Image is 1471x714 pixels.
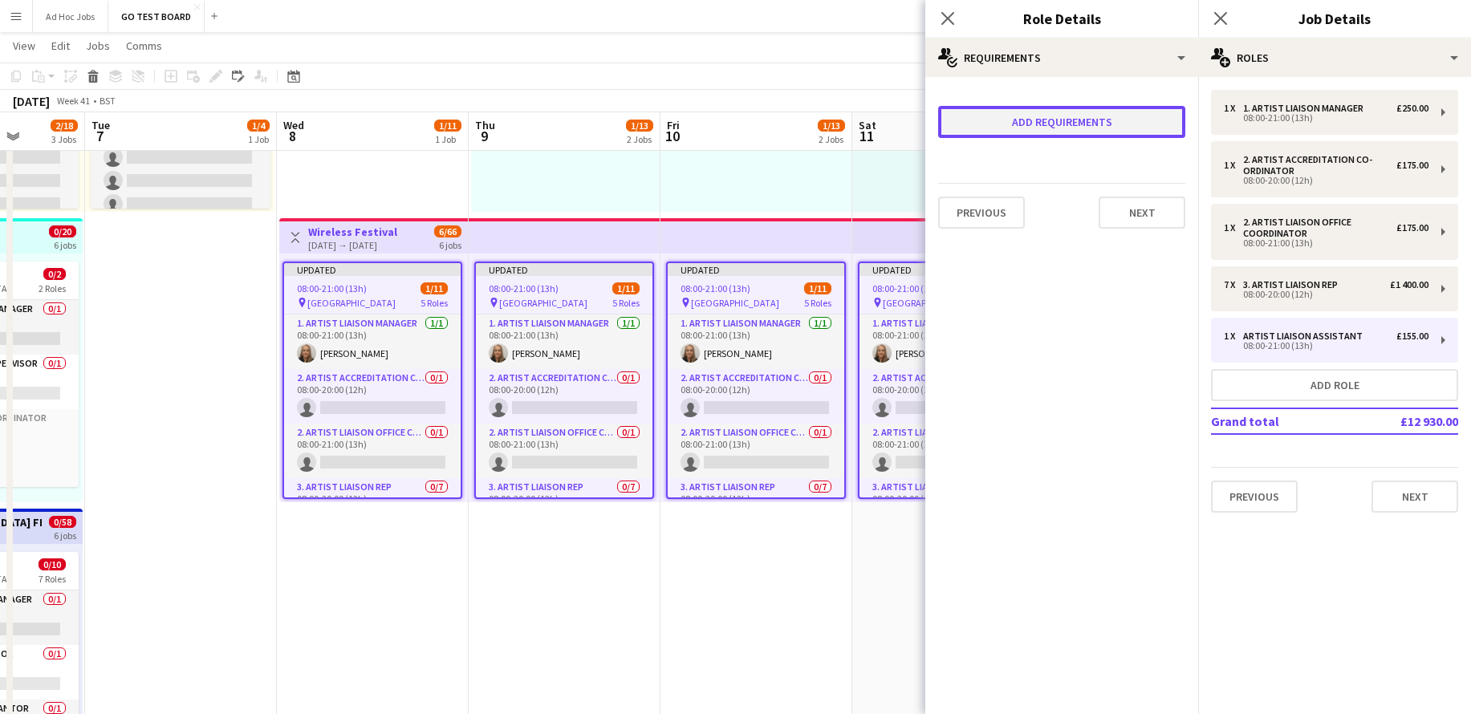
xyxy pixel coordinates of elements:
[6,35,42,56] a: View
[108,1,205,32] button: GO TEST BOARD
[1224,222,1243,233] div: 1 x
[79,35,116,56] a: Jobs
[883,297,971,309] span: [GEOGRAPHIC_DATA]
[281,127,304,145] span: 8
[307,297,396,309] span: [GEOGRAPHIC_DATA]
[1224,103,1243,114] div: 1 x
[612,282,640,294] span: 1/11
[668,424,844,478] app-card-role: 2. Artist Liaison Office Coordinator0/108:00-21:00 (13h)
[681,282,750,294] span: 08:00-21:00 (13h)
[1224,279,1243,290] div: 7 x
[89,127,110,145] span: 7
[284,369,461,424] app-card-role: 2. Artist Accreditation Co-ordinator0/108:00-20:00 (12h)
[86,39,110,53] span: Jobs
[54,237,76,251] div: 6 jobs
[13,93,50,109] div: [DATE]
[283,118,304,132] span: Wed
[476,263,652,276] div: Updated
[473,127,495,145] span: 9
[39,558,66,570] span: 0/10
[1224,290,1428,298] div: 08:00-20:00 (12h)
[626,120,653,132] span: 1/13
[612,297,640,309] span: 5 Roles
[1243,331,1369,342] div: Artist Liaison Assistant
[308,225,397,239] h3: Wireless Festival
[627,133,652,145] div: 2 Jobs
[858,262,1038,499] app-job-card: Updated08:00-21:00 (13h)1/11 [GEOGRAPHIC_DATA]5 Roles1. Artist Liaison Manager1/108:00-21:00 (13h...
[489,282,559,294] span: 08:00-21:00 (13h)
[664,127,680,145] span: 10
[476,314,652,369] app-card-role: 1. Artist Liaison Manager1/108:00-21:00 (13h)[PERSON_NAME]
[120,35,169,56] a: Comms
[284,478,461,672] app-card-role: 3. Artist Liaison Rep0/708:00-20:00 (12h)
[51,120,78,132] span: 2/18
[439,237,461,251] div: 6 jobs
[100,95,116,107] div: BST
[53,95,93,107] span: Week 41
[859,478,1036,672] app-card-role: 3. Artist Liaison Rep0/708:00-20:00 (12h)
[126,39,162,53] span: Comms
[1243,279,1344,290] div: 3. Artist Liaison Rep
[859,424,1036,478] app-card-role: 2. Artist Liaison Office Coordinator0/108:00-21:00 (13h)
[872,282,942,294] span: 08:00-21:00 (13h)
[91,119,270,220] app-card-role: 2. Accreditation Co-ordinator0/308:00-20:00 (12h)
[475,118,495,132] span: Thu
[1198,39,1471,77] div: Roles
[666,262,846,499] app-job-card: Updated08:00-21:00 (13h)1/11 [GEOGRAPHIC_DATA]5 Roles1. Artist Liaison Manager1/108:00-21:00 (13h...
[284,263,461,276] div: Updated
[51,39,70,53] span: Edit
[1198,8,1471,29] h3: Job Details
[668,369,844,424] app-card-role: 2. Artist Accreditation Co-ordinator0/108:00-20:00 (12h)
[49,516,76,528] span: 0/58
[859,263,1036,276] div: Updated
[247,120,270,132] span: 1/4
[1396,331,1428,342] div: £155.00
[297,282,367,294] span: 08:00-21:00 (13h)
[925,8,1198,29] h3: Role Details
[1224,342,1428,350] div: 08:00-21:00 (13h)
[938,106,1185,138] button: Add requirements
[1224,239,1428,247] div: 08:00-21:00 (13h)
[474,262,654,499] app-job-card: Updated08:00-21:00 (13h)1/11 [GEOGRAPHIC_DATA]5 Roles1. Artist Liaison Manager1/108:00-21:00 (13h...
[691,297,779,309] span: [GEOGRAPHIC_DATA]
[1390,279,1428,290] div: £1 400.00
[667,118,680,132] span: Fri
[476,478,652,672] app-card-role: 3. Artist Liaison Rep0/708:00-20:00 (12h)
[499,297,587,309] span: [GEOGRAPHIC_DATA]
[1224,160,1243,171] div: 1 x
[1211,481,1298,513] button: Previous
[668,478,844,672] app-card-role: 3. Artist Liaison Rep0/708:00-20:00 (12h)
[859,369,1036,424] app-card-role: 2. Artist Accreditation Co-ordinator0/108:00-20:00 (12h)
[1396,103,1428,114] div: £250.00
[49,225,76,237] span: 0/20
[45,35,76,56] a: Edit
[818,120,845,132] span: 1/13
[1211,369,1458,401] button: Add role
[859,118,876,132] span: Sat
[282,262,462,499] app-job-card: Updated08:00-21:00 (13h)1/11 [GEOGRAPHIC_DATA]5 Roles1. Artist Liaison Manager1/108:00-21:00 (13h...
[13,39,35,53] span: View
[856,127,876,145] span: 11
[476,424,652,478] app-card-role: 2. Artist Liaison Office Coordinator0/108:00-21:00 (13h)
[421,297,448,309] span: 5 Roles
[1224,331,1243,342] div: 1 x
[1396,222,1428,233] div: £175.00
[1099,197,1185,229] button: Next
[668,263,844,276] div: Updated
[938,197,1025,229] button: Previous
[1243,217,1396,239] div: 2. Artist Liaison Office Coordinator
[1371,481,1458,513] button: Next
[804,297,831,309] span: 5 Roles
[925,39,1198,77] div: Requirements
[43,268,66,280] span: 0/2
[1224,176,1428,185] div: 08:00-20:00 (12h)
[54,528,76,542] div: 6 jobs
[859,314,1036,369] app-card-role: 1. Artist Liaison Manager1/108:00-21:00 (13h)[PERSON_NAME]
[308,239,397,251] div: [DATE] → [DATE]
[51,133,77,145] div: 3 Jobs
[421,282,448,294] span: 1/11
[284,314,461,369] app-card-role: 1. Artist Liaison Manager1/108:00-21:00 (13h)[PERSON_NAME]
